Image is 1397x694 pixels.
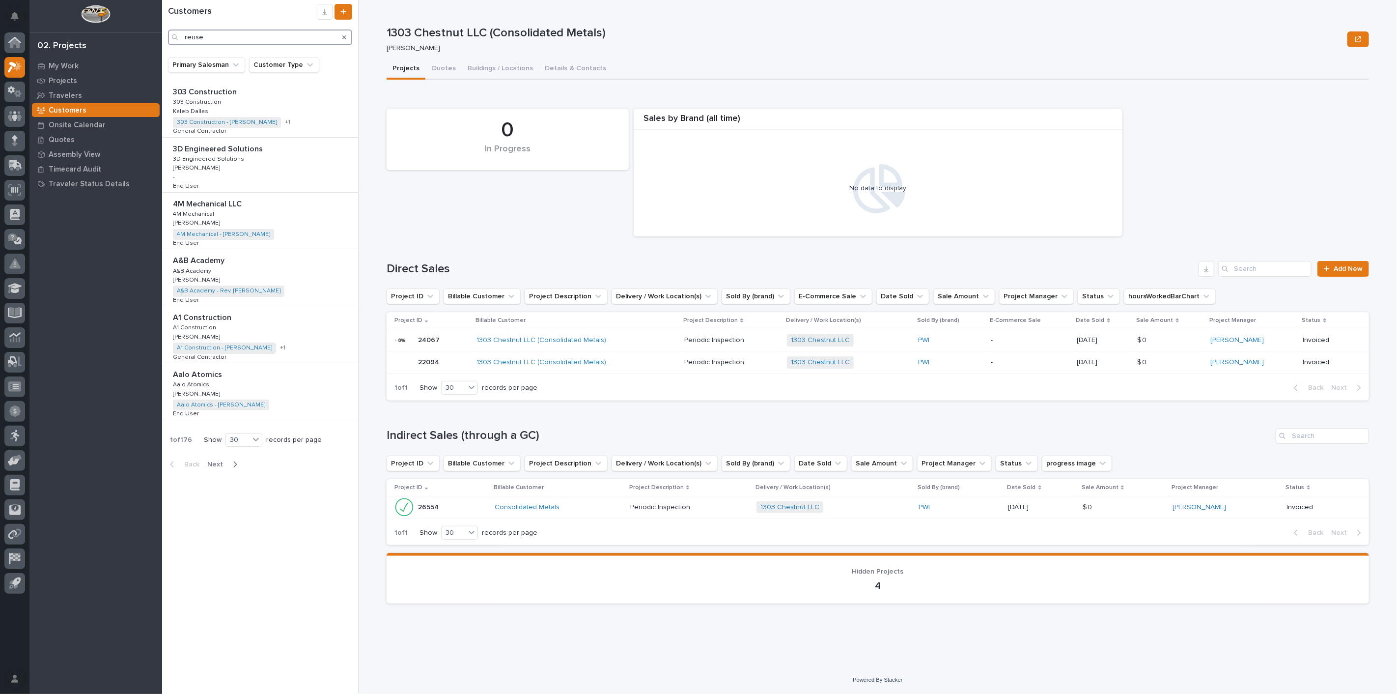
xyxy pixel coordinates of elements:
[29,132,162,147] a: Quotes
[387,44,1340,53] p: [PERSON_NAME]
[1331,528,1353,537] span: Next
[462,59,539,80] button: Buildings / Locations
[482,529,537,537] p: records per page
[722,456,790,471] button: Sold By (brand)
[639,184,1118,193] div: No data to display
[162,363,358,420] a: Aalo AtomicsAalo Atomics Aalo AtomicsAalo Atomics [PERSON_NAME][PERSON_NAME] Aalo Atomics - [PERS...
[1077,336,1130,345] p: [DATE]
[177,402,265,408] a: Aalo Atomics - [PERSON_NAME]
[1209,315,1256,326] p: Project Manager
[162,306,358,363] a: A1 ConstructionA1 Construction A1 ConstructionA1 Construction [PERSON_NAME][PERSON_NAME] A1 Const...
[49,165,101,174] p: Timecard Audit
[1286,528,1327,537] button: Back
[1124,289,1216,304] button: hoursWorkedBarChart
[918,482,960,493] p: Sold By (brand)
[173,295,201,304] p: End User
[1331,383,1353,392] span: Next
[991,336,1069,345] p: -
[1287,503,1353,512] p: Invoiced
[177,231,270,238] a: 4M Mechanical - [PERSON_NAME]
[29,88,162,103] a: Travelers
[917,456,992,471] button: Project Manager
[37,41,86,52] div: 02. Projects
[204,436,222,444] p: Show
[791,358,850,367] a: 1303 Chestnut LLC
[162,81,358,138] a: 303 Construction303 Construction 303 Construction303 Construction Kaleb DallasKaleb Dallas 303 Co...
[168,6,317,17] h1: Customers
[81,5,110,23] img: Workspace Logo
[387,521,416,545] p: 1 of 1
[525,289,608,304] button: Project Description
[418,334,442,345] p: 24067
[285,119,290,125] span: + 1
[173,218,222,227] p: [PERSON_NAME]
[29,162,162,176] a: Timecard Audit
[29,58,162,73] a: My Work
[1286,482,1305,493] p: Status
[629,482,684,493] p: Project Description
[173,332,222,341] p: [PERSON_NAME]
[387,329,1369,351] tr: 2406724067 1303 Chestnut LLC (Consolidated Metals) Periodic InspectionPeriodic Inspection 1303 Ch...
[173,209,216,218] p: 4M Mechanical
[387,351,1369,374] tr: 2209422094 1303 Chestnut LLC (Consolidated Metals) Periodic InspectionPeriodic Inspection 1303 Ch...
[482,384,537,392] p: records per page
[177,345,272,351] a: A1 Construction - [PERSON_NAME]
[173,154,246,163] p: 3D Engineered Solutions
[634,114,1122,130] div: Sales by Brand (all time)
[791,336,850,345] a: 1303 Chestnut LLC
[173,174,175,181] p: -
[1082,482,1118,493] p: Sale Amount
[394,482,422,493] p: Project ID
[173,379,211,388] p: Aalo Atomics
[168,29,352,45] input: Search
[495,503,559,512] a: Consolidated Metals
[991,358,1069,367] p: -
[173,254,226,265] p: A&B Academy
[612,456,718,471] button: Delivery / Work Location(s)
[852,568,904,575] span: Hidden Projects
[1303,358,1353,367] p: Invoiced
[173,275,222,284] p: [PERSON_NAME]
[418,501,441,512] p: 26554
[177,288,280,294] a: A&B Academy - Rev. [PERSON_NAME]
[475,315,526,326] p: Billable Customer
[49,91,82,100] p: Travelers
[990,315,1041,326] p: E-Commerce Sale
[387,429,1272,443] h1: Indirect Sales (through a GC)
[851,456,913,471] button: Sale Amount
[162,428,200,452] p: 1 of 176
[918,358,929,367] a: PWI
[933,289,995,304] button: Sale Amount
[29,147,162,162] a: Assembly View
[1173,503,1226,512] a: [PERSON_NAME]
[917,315,959,326] p: Sold By (brand)
[173,322,218,331] p: A1 Construction
[29,117,162,132] a: Onsite Calendar
[419,529,437,537] p: Show
[403,144,612,165] div: In Progress
[1076,315,1105,326] p: Date Sold
[1302,528,1323,537] span: Back
[173,266,213,275] p: A&B Academy
[178,460,199,469] span: Back
[1334,265,1363,272] span: Add New
[1042,456,1112,471] button: progress image
[29,73,162,88] a: Projects
[1286,383,1327,392] button: Back
[173,126,228,135] p: General Contractor
[876,289,929,304] button: Date Sold
[29,176,162,191] a: Traveler Status Details
[1007,482,1036,493] p: Date Sold
[1138,334,1149,345] p: $ 0
[173,163,222,172] p: [PERSON_NAME]
[1210,358,1264,367] a: [PERSON_NAME]
[173,389,222,398] p: [PERSON_NAME]
[49,77,77,86] p: Projects
[162,249,358,306] a: A&B AcademyA&B Academy A&B AcademyA&B Academy [PERSON_NAME][PERSON_NAME] A&B Academy - Rev. [PERS...
[1078,289,1120,304] button: Status
[853,677,902,683] a: Powered By Stacker
[387,26,1343,40] p: 1303 Chestnut LLC (Consolidated Metals)
[630,501,692,512] p: Periodic Inspection
[612,289,718,304] button: Delivery / Work Location(s)
[786,315,861,326] p: Delivery / Work Location(s)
